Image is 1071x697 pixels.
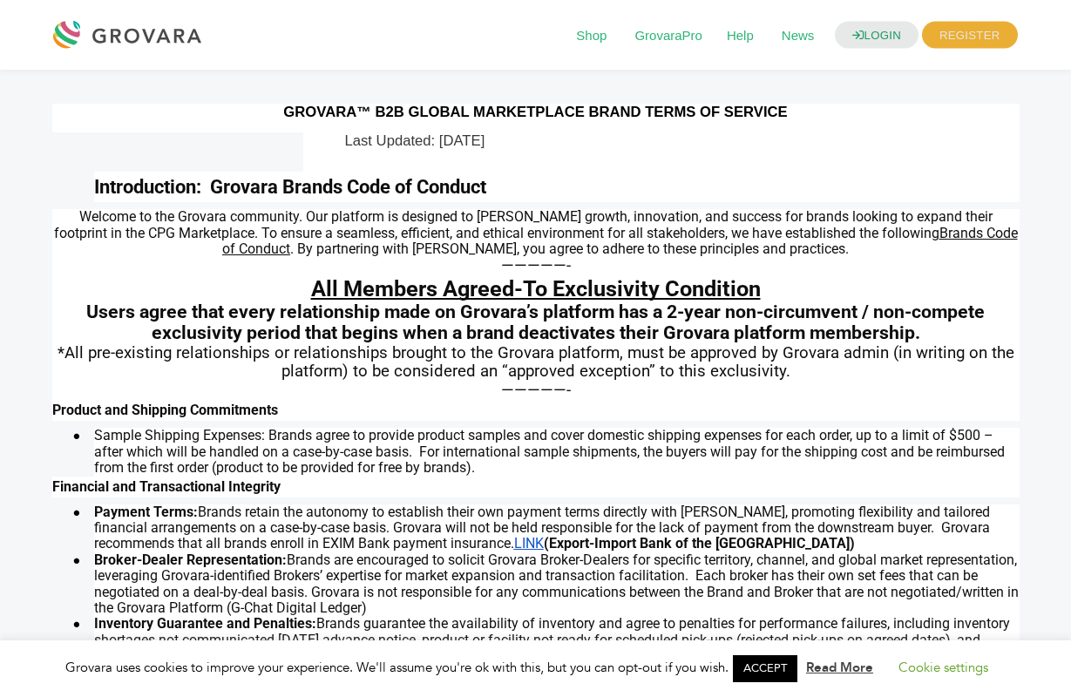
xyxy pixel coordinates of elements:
a: GrovaraPro [622,29,715,43]
span: Users agree that every relationship made on Grovara’s platform has a 2-year non-circumvent / non-... [86,301,985,344]
span: Product and Shipping Commitments [52,402,278,418]
span: Sample Shipping Expenses: Brands agree to provide product samples and cover domestic shipping exp... [94,427,1005,476]
span: Welcome to the Grovara community. Our platform is designed to [PERSON_NAME] growth, innovation, a... [54,208,993,240]
span: —————- [501,381,571,400]
a: News [769,29,827,43]
span: Brands Code of Conduct [222,225,1018,257]
span: Grovara uses cookies to improve your experience. We'll assume you're ok with this, but you can op... [65,659,1006,676]
a: LOGIN [835,22,918,49]
span: —————- [501,256,571,275]
a: Read More [806,659,873,676]
a: Help [715,29,766,43]
span: Brands retain the autonomy to establish their own payment terms directly with [PERSON_NAME], prom... [94,504,990,552]
a: LINK [514,535,544,552]
a: Shop [564,29,619,43]
span: Brands are encouraged to solicit Grovara Broker-Dealers for specific territory, channel, and glob... [94,552,1019,616]
span: Introduction: Grovara Brands Code of Conduct [94,176,486,198]
span: GrovaraPro [622,20,715,51]
span: Inventory Guarantee and Penalties: [94,615,316,632]
span: REGISTER [922,22,1018,49]
span: Payment Terms: [94,504,198,520]
span: All Members Agreed-To Exclusivity Condition [311,276,761,301]
span: GROVARA™ B2B GLOBAL MARKETPLACE BRAND TERMS OF SERVICE [283,104,787,120]
span: Shop [564,20,619,51]
span: Broker-Dealer Representation: [94,552,287,568]
a: Cookie settings [898,659,988,676]
span: . By partnering with [PERSON_NAME], you agree to adhere to these principles and practices. [290,240,849,257]
span: Help [715,20,766,51]
span: Last Updated: [DATE] [345,132,485,149]
span: (Export-Import Bank of the [GEOGRAPHIC_DATA]) [544,535,855,552]
span: News [769,20,827,51]
span: *All pre-existing relationships or relationships brought to the Grovara platform, must be approve... [58,343,1014,381]
a: ACCEPT [733,655,797,682]
span: Brands guarantee the availability of inventory and agree to penalties for performance failures, i... [94,615,1010,664]
span: Financial and Transactional Integrity [52,478,281,495]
